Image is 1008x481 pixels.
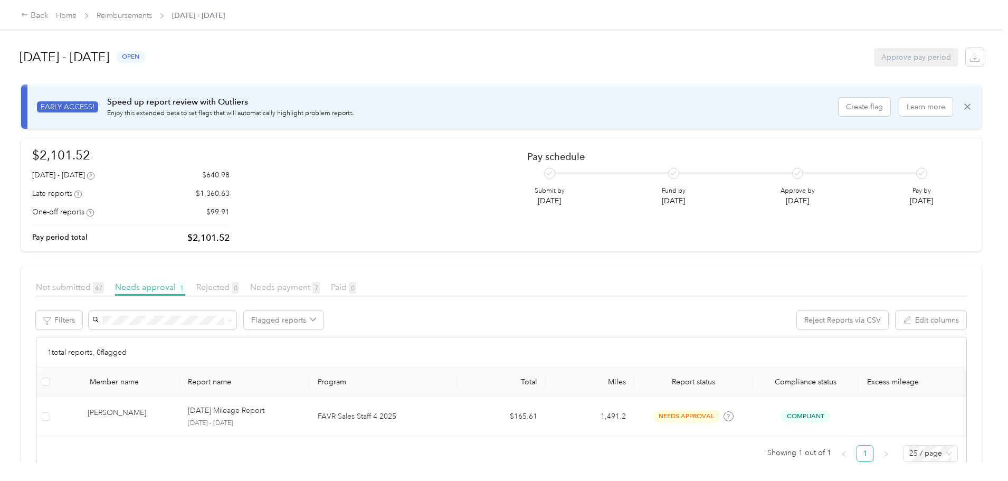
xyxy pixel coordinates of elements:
[910,195,933,206] p: [DATE]
[36,337,966,367] div: 1 total reports, 0 flagged
[318,411,449,422] p: FAVR Sales Staff 4 2025
[910,186,933,196] p: Pay by
[899,98,953,116] button: Learn more
[107,109,354,118] p: Enjoy this extended beta to set flags that will automatically highlight problem reports.
[36,311,82,329] button: Filters
[797,311,888,329] button: Reject Reports via CSV
[883,451,889,457] span: right
[172,10,225,21] span: [DATE] - [DATE]
[232,282,239,294] span: 0
[196,282,239,292] span: Rejected
[32,232,88,243] p: Pay period total
[554,378,626,386] div: Miles
[202,169,230,181] p: $640.98
[546,397,634,437] td: 1,491.2
[465,378,537,386] div: Total
[56,11,77,20] a: Home
[841,451,847,457] span: left
[32,206,94,218] div: One-off reports
[55,367,179,397] th: Member name
[653,410,720,422] span: needs approval
[857,445,873,462] li: 1
[88,407,171,426] div: [PERSON_NAME]
[896,311,966,329] button: Edit columns
[312,282,320,294] span: 7
[662,195,686,206] p: [DATE]
[107,96,354,109] p: Speed up report review with Outliers
[196,188,230,199] p: $1,360.63
[32,169,94,181] div: [DATE] - [DATE]
[309,367,457,397] th: Program
[781,195,815,206] p: [DATE]
[244,311,324,329] button: Flagged reports
[179,367,309,397] th: Report name
[36,282,104,292] span: Not submitted
[949,422,1008,481] iframe: Everlance-gr Chat Button Frame
[835,445,852,462] li: Previous Page
[835,445,852,462] button: left
[331,282,356,292] span: Paid
[903,445,958,462] div: Page Size
[535,186,565,196] p: Submit by
[857,446,873,461] a: 1
[878,445,895,462] li: Next Page
[206,206,230,218] p: $99.91
[250,282,320,292] span: Needs payment
[309,397,457,437] td: FAVR Sales Staff 4 2025
[37,101,98,112] span: EARLY ACCESS!
[781,410,830,422] span: Compliant
[839,98,890,116] button: Create flag
[527,151,952,162] h2: Pay schedule
[761,378,850,386] span: Compliance status
[867,378,958,386] p: Excess mileage
[188,419,301,428] p: [DATE] - [DATE]
[178,282,185,294] span: 1
[349,282,356,294] span: 0
[662,186,686,196] p: Fund by
[115,282,185,292] span: Needs approval
[909,446,952,461] span: 25 / page
[93,282,104,294] span: 47
[457,397,546,437] td: $165.61
[535,195,565,206] p: [DATE]
[643,378,744,386] span: Report status
[781,186,815,196] p: Approve by
[767,445,831,461] span: Showing 1 out of 1
[90,378,171,386] div: Member name
[32,188,82,199] div: Late reports
[188,405,264,417] p: [DATE] Mileage Report
[878,445,895,462] button: right
[187,231,230,244] p: $2,101.52
[20,44,109,70] h1: [DATE] - [DATE]
[21,10,49,22] div: Back
[97,11,152,20] a: Reimbursements
[32,146,230,164] h1: $2,101.52
[117,51,145,63] span: open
